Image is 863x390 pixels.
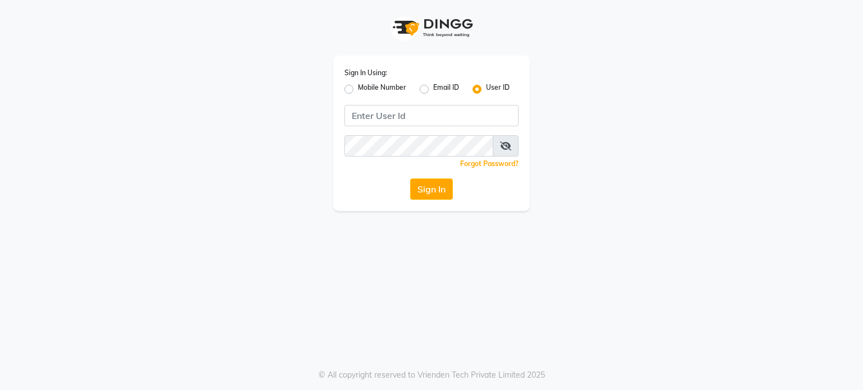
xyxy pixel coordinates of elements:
[344,105,519,126] input: Username
[344,135,493,157] input: Username
[460,159,519,168] a: Forgot Password?
[344,68,387,78] label: Sign In Using:
[410,178,453,200] button: Sign In
[433,82,459,96] label: Email ID
[358,82,406,96] label: Mobile Number
[486,82,510,96] label: User ID
[387,11,476,44] img: logo1.svg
